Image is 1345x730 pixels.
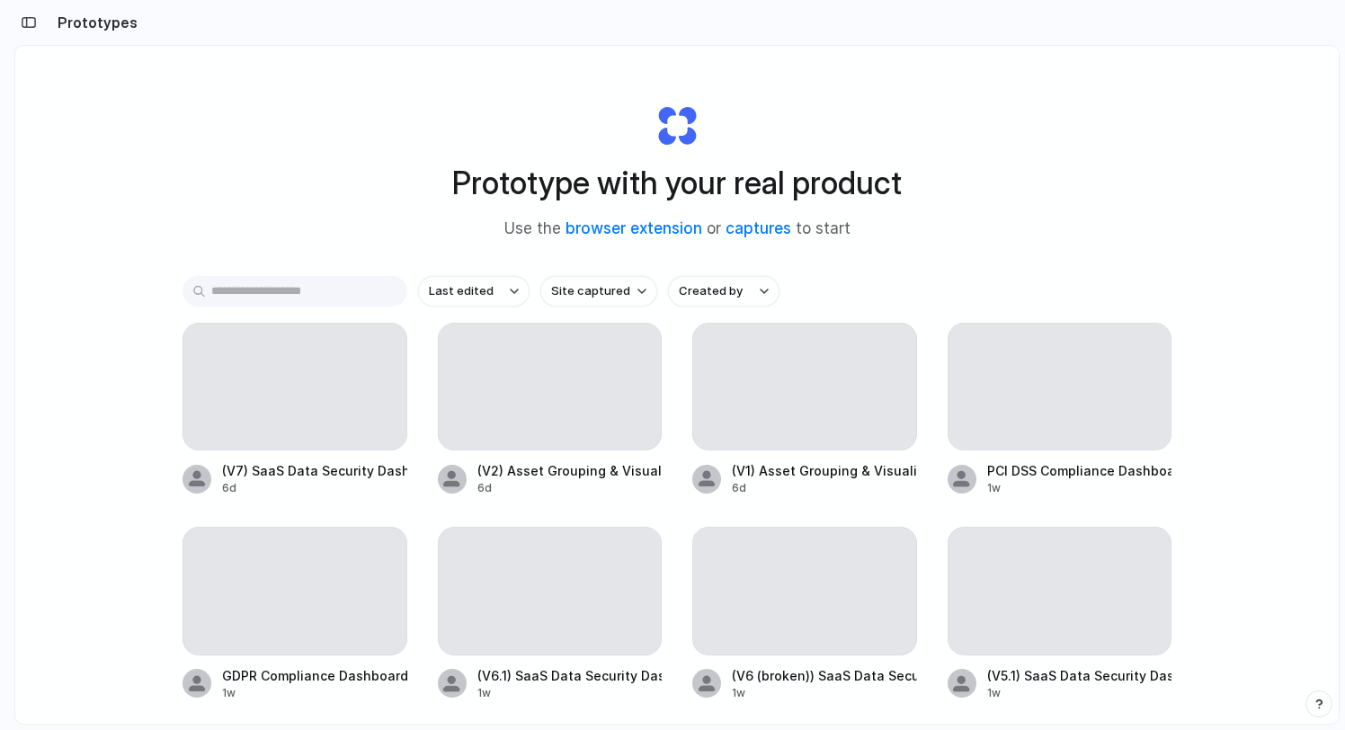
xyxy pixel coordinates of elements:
[987,666,1172,685] div: (V5.1) SaaS Data Security Dashboard
[551,282,630,300] span: Site captured
[183,323,407,496] a: (V7) SaaS Data Security Dashboard6d
[477,666,663,685] div: (V6.1) SaaS Data Security Dashboard
[732,666,917,685] div: (V6 (broken)) SaaS Data Security Dashboard
[987,461,1172,480] div: PCI DSS Compliance Dashboard
[692,323,917,496] a: (V1) Asset Grouping & Visualization Interface6d
[732,480,917,496] div: 6d
[222,461,407,480] div: (V7) SaaS Data Security Dashboard
[504,218,851,241] span: Use the or to start
[948,323,1172,496] a: PCI DSS Compliance Dashboard1w
[987,480,1172,496] div: 1w
[477,685,663,701] div: 1w
[50,12,138,33] h2: Prototypes
[679,282,743,300] span: Created by
[668,276,779,307] button: Created by
[438,527,663,700] a: (V6.1) SaaS Data Security Dashboard1w
[418,276,530,307] button: Last edited
[732,685,917,701] div: 1w
[566,219,702,237] a: browser extension
[452,159,902,207] h1: Prototype with your real product
[438,323,663,496] a: (V2) Asset Grouping & Visualization Interface6d
[183,527,407,700] a: GDPR Compliance Dashboard1w
[948,527,1172,700] a: (V5.1) SaaS Data Security Dashboard1w
[429,282,494,300] span: Last edited
[726,219,791,237] a: captures
[987,685,1172,701] div: 1w
[732,461,917,480] div: (V1) Asset Grouping & Visualization Interface
[477,480,663,496] div: 6d
[222,480,407,496] div: 6d
[692,527,917,700] a: (V6 (broken)) SaaS Data Security Dashboard1w
[540,276,657,307] button: Site captured
[222,666,407,685] div: GDPR Compliance Dashboard
[477,461,663,480] div: (V2) Asset Grouping & Visualization Interface
[222,685,407,701] div: 1w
